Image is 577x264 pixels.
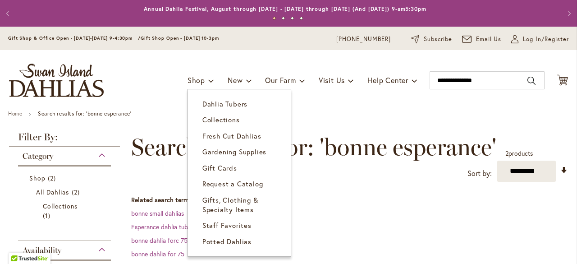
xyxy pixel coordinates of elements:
span: Dahlia Tubers [202,99,247,108]
button: 1 of 4 [273,17,276,20]
span: Shop [29,174,46,182]
label: Sort by: [467,165,492,182]
span: 1 [43,211,53,220]
span: Request a Catalog [202,179,263,188]
button: Next [559,5,577,23]
button: 4 of 4 [300,17,303,20]
a: [PHONE_NUMBER] [336,35,391,44]
span: Collections [43,202,78,210]
a: Email Us [462,35,502,44]
span: All Dahlias [36,188,69,196]
span: Help Center [367,75,408,85]
span: 2 [505,149,508,157]
a: Esperance dahlia tuber [131,222,193,231]
button: 3 of 4 [291,17,294,20]
a: store logo [9,64,104,97]
span: Availability [23,245,61,255]
a: All Dahlias [36,187,95,197]
span: Shop [188,75,205,85]
span: Search results for: 'bonne esperance' [131,134,496,161]
span: Visit Us [319,75,345,85]
span: Email Us [476,35,502,44]
p: products [505,146,533,161]
span: Gift Shop Open - [DATE] 10-3pm [141,35,219,41]
span: 2 [72,187,82,197]
span: Gifts, Clothing & Specialty Items [202,195,259,214]
a: Shop [29,173,102,183]
a: bonne small dahlias [131,209,184,218]
strong: Search results for: 'bonne esperance' [38,110,131,117]
dt: Related search terms [131,195,568,204]
a: Log In/Register [511,35,569,44]
strong: Filter By: [9,132,120,147]
a: bonne dahlia for 75 [131,250,184,258]
span: Potted Dahlias [202,237,252,246]
span: Collections [202,115,240,124]
span: New [228,75,243,85]
a: Home [8,110,22,117]
span: 2 [48,173,58,183]
span: Log In/Register [523,35,569,44]
span: Gift Shop & Office Open - [DATE]-[DATE] 9-4:30pm / [8,35,141,41]
span: Fresh Cut Dahlias [202,131,261,140]
span: Staff Favorites [202,221,252,230]
a: Collections [43,201,88,220]
a: Annual Dahlia Festival, August through [DATE] - [DATE] through [DATE] (And [DATE]) 9-am5:30pm [144,5,426,12]
span: Our Farm [265,75,296,85]
a: Subscribe [411,35,452,44]
button: 2 of 4 [282,17,285,20]
span: Gardening Supplies [202,147,266,156]
span: Subscribe [424,35,452,44]
a: bonne dahlia forc 75 [131,236,188,245]
span: Category [23,151,53,161]
a: Gift Cards [188,160,291,176]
